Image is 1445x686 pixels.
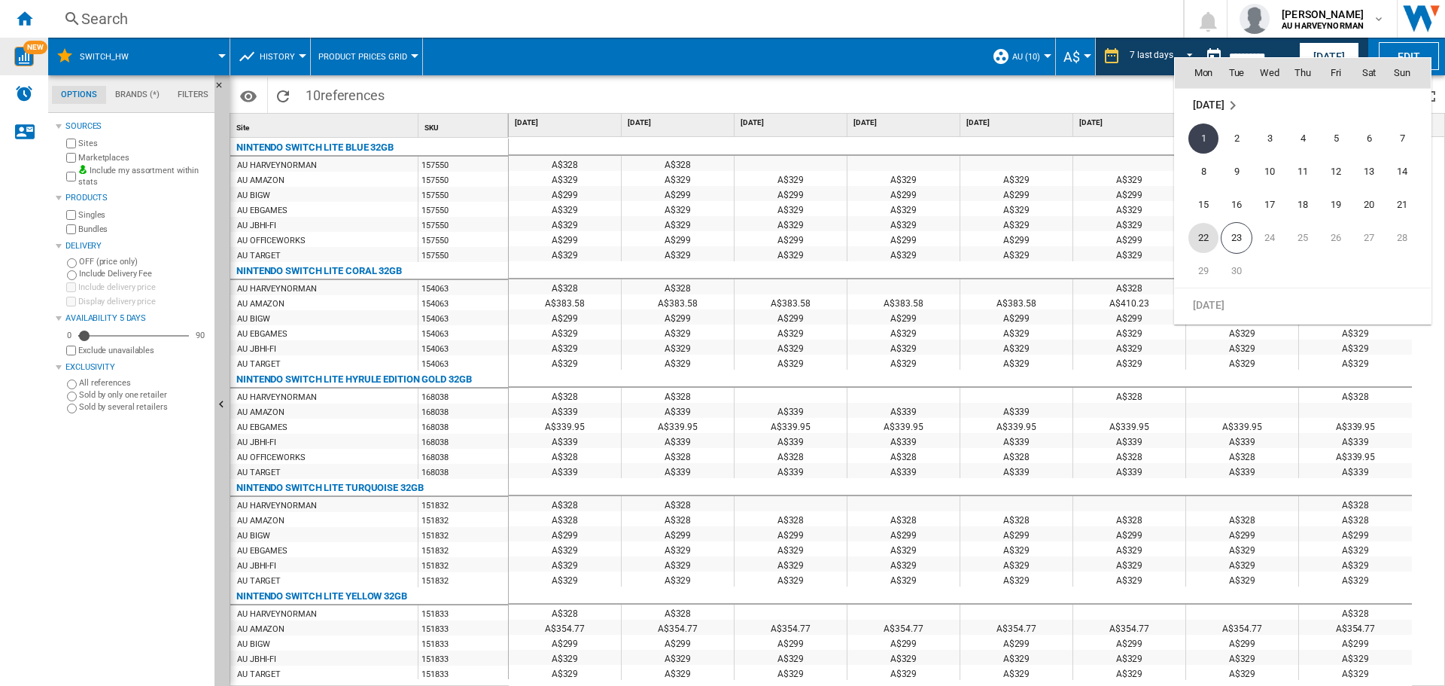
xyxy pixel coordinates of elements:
[1175,155,1220,188] td: Monday September 8 2025
[1255,190,1285,220] span: 17
[1288,123,1318,154] span: 4
[1188,157,1218,187] span: 8
[1255,157,1285,187] span: 10
[1286,188,1319,221] td: Thursday September 18 2025
[1354,123,1384,154] span: 6
[1221,157,1252,187] span: 9
[1321,190,1351,220] span: 19
[1175,255,1431,288] tr: Week 5
[1175,122,1220,155] td: Monday September 1 2025
[1354,157,1384,187] span: 13
[1175,88,1431,122] tr: Week undefined
[1253,188,1286,221] td: Wednesday September 17 2025
[1253,122,1286,155] td: Wednesday September 3 2025
[1253,155,1286,188] td: Wednesday September 10 2025
[1319,155,1352,188] td: Friday September 12 2025
[1352,155,1386,188] td: Saturday September 13 2025
[1352,58,1386,88] th: Sat
[1386,188,1431,221] td: Sunday September 21 2025
[1175,188,1431,221] tr: Week 3
[1175,122,1431,155] tr: Week 1
[1288,190,1318,220] span: 18
[1286,58,1319,88] th: Thu
[1220,188,1253,221] td: Tuesday September 16 2025
[1352,122,1386,155] td: Saturday September 6 2025
[1386,221,1431,255] td: Sunday September 28 2025
[1321,123,1351,154] span: 5
[1175,288,1431,322] tr: Week undefined
[1286,122,1319,155] td: Thursday September 4 2025
[1352,221,1386,255] td: Saturday September 27 2025
[1220,221,1253,255] td: Tuesday September 23 2025
[1386,122,1431,155] td: Sunday September 7 2025
[1319,58,1352,88] th: Fri
[1175,255,1220,288] td: Monday September 29 2025
[1175,88,1431,122] td: September 2025
[1220,122,1253,155] td: Tuesday September 2 2025
[1193,298,1224,310] span: [DATE]
[1321,157,1351,187] span: 12
[1188,223,1218,253] span: 22
[1220,58,1253,88] th: Tue
[1319,221,1352,255] td: Friday September 26 2025
[1220,155,1253,188] td: Tuesday September 9 2025
[1175,188,1220,221] td: Monday September 15 2025
[1175,221,1431,255] tr: Week 4
[1386,155,1431,188] td: Sunday September 14 2025
[1387,190,1417,220] span: 21
[1220,255,1253,288] td: Tuesday September 30 2025
[1319,122,1352,155] td: Friday September 5 2025
[1255,123,1285,154] span: 3
[1286,155,1319,188] td: Thursday September 11 2025
[1188,123,1218,154] span: 1
[1286,221,1319,255] td: Thursday September 25 2025
[1319,188,1352,221] td: Friday September 19 2025
[1253,221,1286,255] td: Wednesday September 24 2025
[1387,123,1417,154] span: 7
[1193,99,1224,111] span: [DATE]
[1175,221,1220,255] td: Monday September 22 2025
[1221,190,1252,220] span: 16
[1288,157,1318,187] span: 11
[1354,190,1384,220] span: 20
[1352,188,1386,221] td: Saturday September 20 2025
[1387,157,1417,187] span: 14
[1221,222,1252,254] span: 23
[1175,58,1220,88] th: Mon
[1386,58,1431,88] th: Sun
[1188,190,1218,220] span: 15
[1175,58,1431,324] md-calendar: Calendar
[1175,155,1431,188] tr: Week 2
[1221,123,1252,154] span: 2
[1253,58,1286,88] th: Wed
